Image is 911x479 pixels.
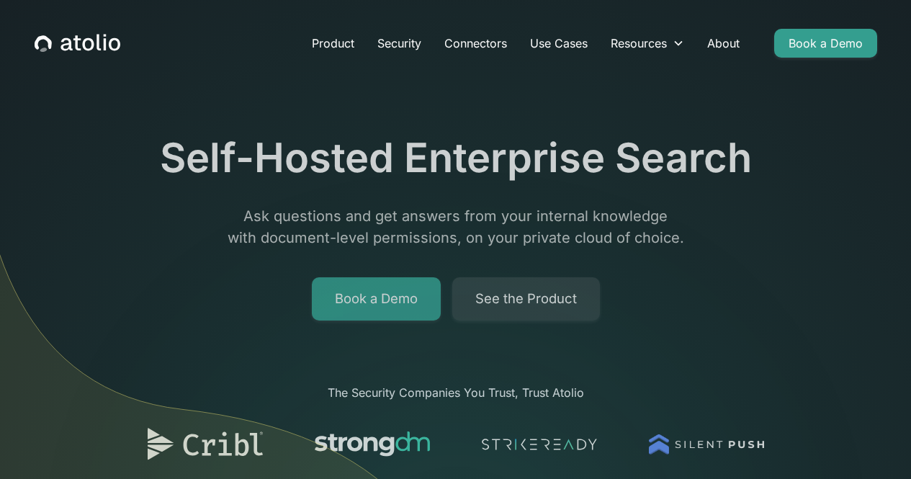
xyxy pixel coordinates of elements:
[649,424,764,465] img: logo
[696,29,751,58] a: About
[519,29,599,58] a: Use Cases
[366,29,433,58] a: Security
[300,29,366,58] a: Product
[774,29,877,58] a: Book a Demo
[611,35,667,52] div: Resources
[35,34,120,53] a: home
[433,29,519,58] a: Connectors
[599,29,696,58] div: Resources
[452,277,600,321] a: See the Product
[482,424,597,465] img: logo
